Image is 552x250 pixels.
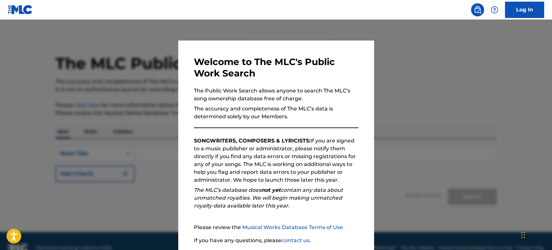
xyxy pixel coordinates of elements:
[519,219,552,250] div: チャットウィジェット
[281,237,309,243] a: contact us
[505,2,544,18] a: Log In
[242,224,343,230] a: Musical Works Database Terms of Use
[194,138,310,144] strong: SONGWRITERS, COMPOSERS & LYRICISTS:
[194,137,358,184] p: If you are signed to a music publisher or administrator, please notify them directly if you find ...
[521,225,525,245] div: ドラッグ
[194,105,358,121] p: The accuracy and completeness of The MLC’s data is determined solely by our Members.
[488,3,501,16] div: Help
[194,237,358,244] p: If you have any questions, please .
[471,3,484,16] a: Public Search
[491,6,498,14] img: help
[261,187,281,193] strong: not yet
[519,219,552,250] iframe: Chat Widget
[194,187,343,209] em: The MLC’s database does contain any data about unmatched royalties. We will begin making unmatche...
[8,5,33,14] img: MLC Logo
[194,87,358,103] p: The Public Work Search allows anyone to search The MLC’s song ownership database free of charge.
[194,56,358,79] h3: Welcome to The MLC's Public Work Search
[474,6,481,14] img: search
[194,224,358,231] p: Please review the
